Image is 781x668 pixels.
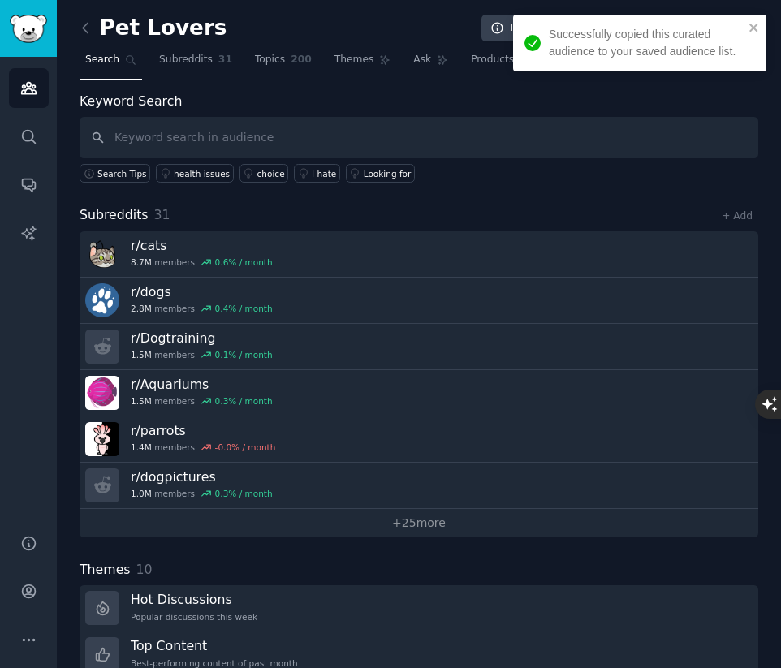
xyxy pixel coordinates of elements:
[334,53,374,67] span: Themes
[80,164,150,183] button: Search Tips
[10,15,47,43] img: GummySearch logo
[364,168,412,179] div: Looking for
[131,591,257,608] h3: Hot Discussions
[80,324,758,370] a: r/Dogtraining1.5Mmembers0.1% / month
[80,463,758,509] a: r/dogpictures1.0Mmembers0.3% / month
[131,488,152,499] span: 1.0M
[136,562,153,577] span: 10
[131,256,273,268] div: members
[131,637,298,654] h3: Top Content
[465,47,537,80] a: Products
[215,488,273,499] div: 0.3 % / month
[131,237,273,254] h3: r/ cats
[85,237,119,271] img: cats
[131,422,275,439] h3: r/ parrots
[159,53,213,67] span: Subreddits
[294,164,340,183] a: I hate
[80,205,149,226] span: Subreddits
[174,168,230,179] div: health issues
[80,509,758,537] a: +25more
[131,330,273,347] h3: r/ Dogtraining
[80,560,131,580] span: Themes
[131,395,273,407] div: members
[85,283,119,317] img: dogs
[80,47,142,80] a: Search
[215,256,273,268] div: 0.6 % / month
[408,47,454,80] a: Ask
[255,53,285,67] span: Topics
[131,283,273,300] h3: r/ dogs
[131,442,152,453] span: 1.4M
[131,611,257,623] div: Popular discussions this week
[97,168,147,179] span: Search Tips
[131,256,152,268] span: 8.7M
[131,349,152,360] span: 1.5M
[549,26,744,60] div: Successfully copied this curated audience to your saved audience list.
[291,53,312,67] span: 200
[722,210,753,222] a: + Add
[131,395,152,407] span: 1.5M
[215,349,273,360] div: 0.1 % / month
[154,207,170,222] span: 31
[329,47,397,80] a: Themes
[85,53,119,67] span: Search
[131,303,273,314] div: members
[239,164,289,183] a: choice
[257,168,285,179] div: choice
[215,442,276,453] div: -0.0 % / month
[749,21,760,34] button: close
[131,303,152,314] span: 2.8M
[215,303,273,314] div: 0.4 % / month
[218,53,232,67] span: 31
[80,585,758,631] a: Hot DiscussionsPopular discussions this week
[131,442,275,453] div: members
[131,349,273,360] div: members
[153,47,238,80] a: Subreddits31
[80,416,758,463] a: r/parrots1.4Mmembers-0.0% / month
[85,376,119,410] img: Aquariums
[80,370,758,416] a: r/Aquariums1.5Mmembers0.3% / month
[249,47,317,80] a: Topics200
[131,488,273,499] div: members
[80,231,758,278] a: r/cats8.7Mmembers0.6% / month
[80,278,758,324] a: r/dogs2.8Mmembers0.4% / month
[346,164,415,183] a: Looking for
[80,93,182,109] label: Keyword Search
[156,164,234,183] a: health issues
[131,468,273,485] h3: r/ dogpictures
[131,376,273,393] h3: r/ Aquariums
[312,168,336,179] div: I hate
[85,422,119,456] img: parrots
[215,395,273,407] div: 0.3 % / month
[481,15,542,42] a: Info
[80,117,758,158] input: Keyword search in audience
[413,53,431,67] span: Ask
[471,53,514,67] span: Products
[80,15,227,41] h2: Pet Lovers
